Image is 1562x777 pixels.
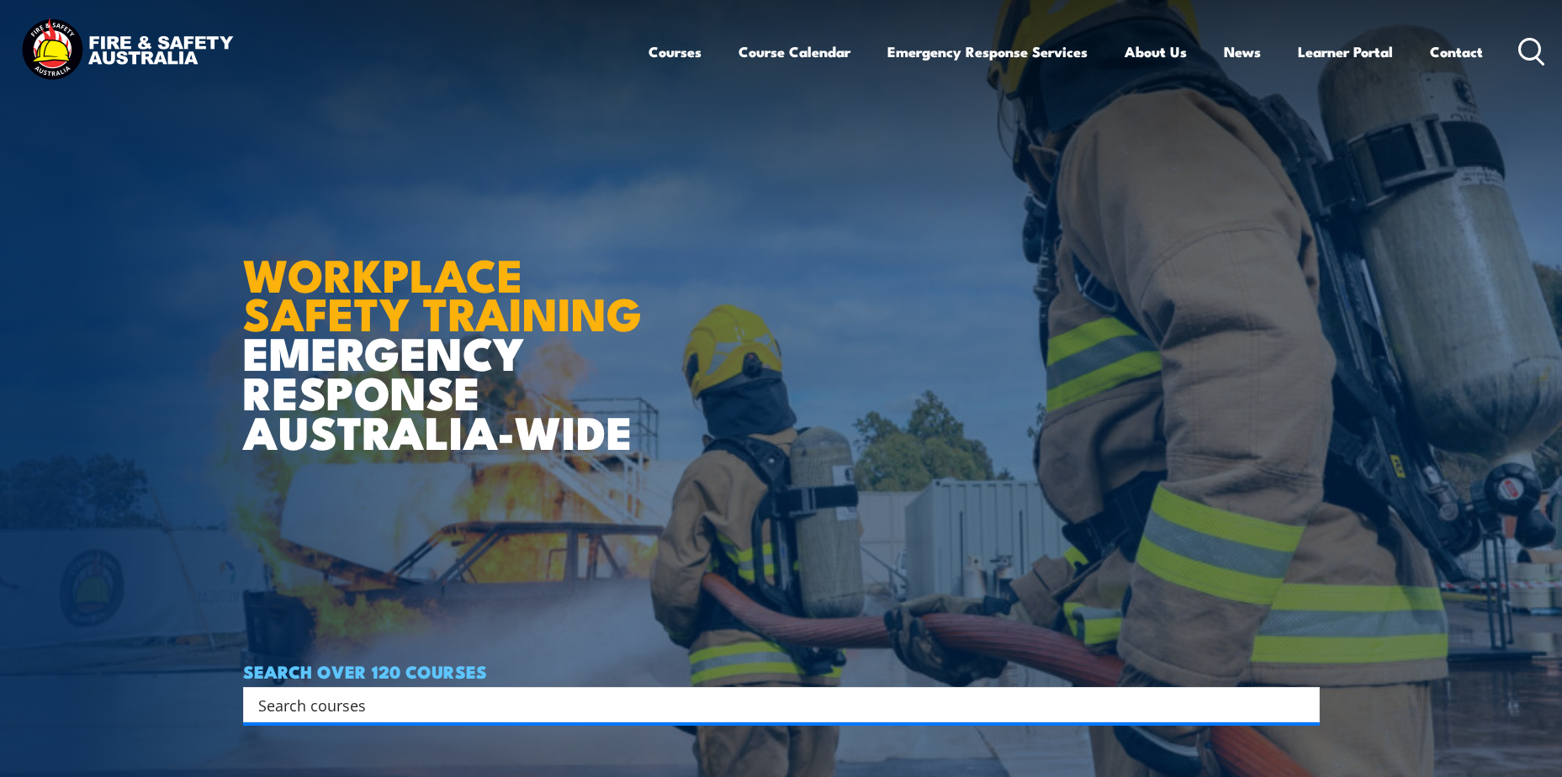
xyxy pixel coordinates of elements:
[243,212,654,451] h1: EMERGENCY RESPONSE AUSTRALIA-WIDE
[1290,693,1314,716] button: Search magnifier button
[243,662,1320,680] h4: SEARCH OVER 120 COURSES
[1125,29,1187,74] a: About Us
[1298,29,1393,74] a: Learner Portal
[262,693,1286,716] form: Search form
[258,692,1283,717] input: Search input
[243,238,642,347] strong: WORKPLACE SAFETY TRAINING
[649,29,702,74] a: Courses
[1224,29,1261,74] a: News
[739,29,850,74] a: Course Calendar
[887,29,1088,74] a: Emergency Response Services
[1430,29,1483,74] a: Contact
